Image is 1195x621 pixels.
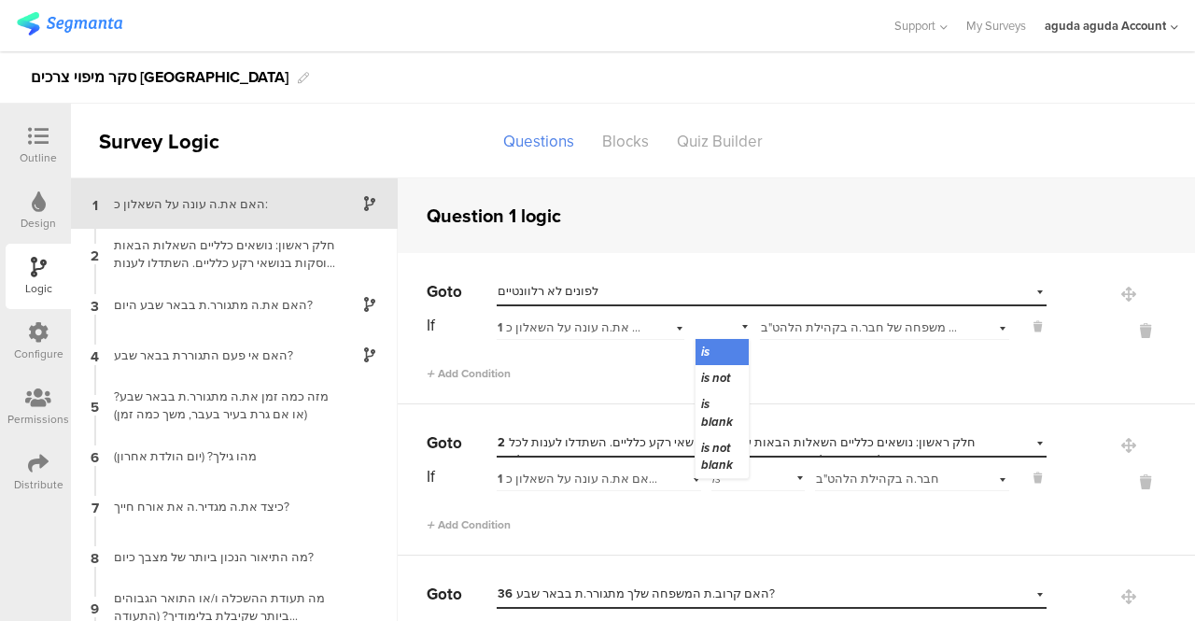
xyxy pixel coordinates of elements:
div: כיצד את.ה מגדיר.ה את אורח חייך? [103,498,336,515]
span: 8 [91,546,99,567]
img: segmanta logo [17,12,122,35]
div: סקר מיפוי צרכים [GEOGRAPHIC_DATA] [31,63,288,92]
span: to [447,280,462,303]
div: If [427,314,495,337]
span: 9 [91,597,99,617]
span: Go [427,431,447,455]
div: Configure [14,346,63,362]
div: מזה כמה זמן את.ה מתגורר.ת בבאר שבע? (או אם גרת בעיר בעבר, משך כמה זמן) [103,388,336,423]
div: Quiz Builder [663,125,777,158]
div: האם את.ה עונה על השאלון כ: [103,195,336,213]
span: 2 [498,434,505,451]
div: האם אי פעם התגוררת בבאר שבע? [103,346,336,364]
span: is not [701,369,730,387]
span: 6 [91,445,99,466]
span: חלק ראשון: נושאים כלליים השאלות הבאות עוסקות בנושאי רקע כלליים. השתדלו לענות לכל השאלות בכנות, לפ... [498,433,976,468]
div: Outline [20,149,57,166]
span: 5 [91,395,99,416]
span: 1 [92,193,98,214]
div: aguda aguda Account [1045,17,1166,35]
div: Logic [25,280,52,297]
span: איני שייך.ת לקהילת הלהט"ב ואיני קרוב.ת משפחה של חבר.ה בקהילת הלהט"ב [761,318,1156,336]
span: to [447,431,462,455]
span: האם קרוב.ת המשפחה שלך מתגורר.ת בבאר שבע? [498,585,775,602]
span: 4 [91,345,99,365]
span: Go [427,583,447,606]
div: Permissions [7,411,69,428]
span: 1 [498,471,502,487]
div: האם את.ה עונה על השאלון כ: [498,319,644,336]
span: 2 [91,244,99,264]
div: האם את.ה מתגורר.ת בבאר שבע היום? [103,296,336,314]
span: האם את.ה עונה על השאלון כ: [498,470,660,487]
span: 3 [91,294,99,315]
span: 7 [91,496,99,516]
span: חבר.ה בקהילת הלהט"ב [816,470,939,487]
div: האם את.ה עונה על השאלון כ: [498,471,659,487]
span: האם את.ה עונה על השאלון כ: [498,318,660,336]
div: Distribute [14,476,63,493]
div: Question 1 logic [427,202,561,230]
span: to [447,583,462,606]
div: Survey Logic [71,126,286,157]
span: Support [894,17,935,35]
div: חלק ראשון: נושאים כלליים השאלות הבאות עוסקות בנושאי רקע כלליים. השתדלו לענות לכל השאלות בכנות, לפ... [103,236,336,272]
span: 36 [498,586,513,602]
span: Add Condition [427,365,511,382]
div: Questions [489,125,588,158]
span: is [701,343,710,360]
span: לפונים לא רלוונטיים [498,282,598,300]
span: Go [427,280,447,303]
span: is not blank [701,439,733,473]
span: is blank [701,395,733,430]
div: Design [21,215,56,232]
div: מהו גילך? (יום הולדת אחרון) [103,447,336,465]
div: If [427,465,495,488]
span: 1 [498,319,502,336]
div: מה התיאור הנכון ביותר של מצבך כיום? [103,548,336,566]
span: Add Condition [427,516,511,533]
div: Blocks [588,125,663,158]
